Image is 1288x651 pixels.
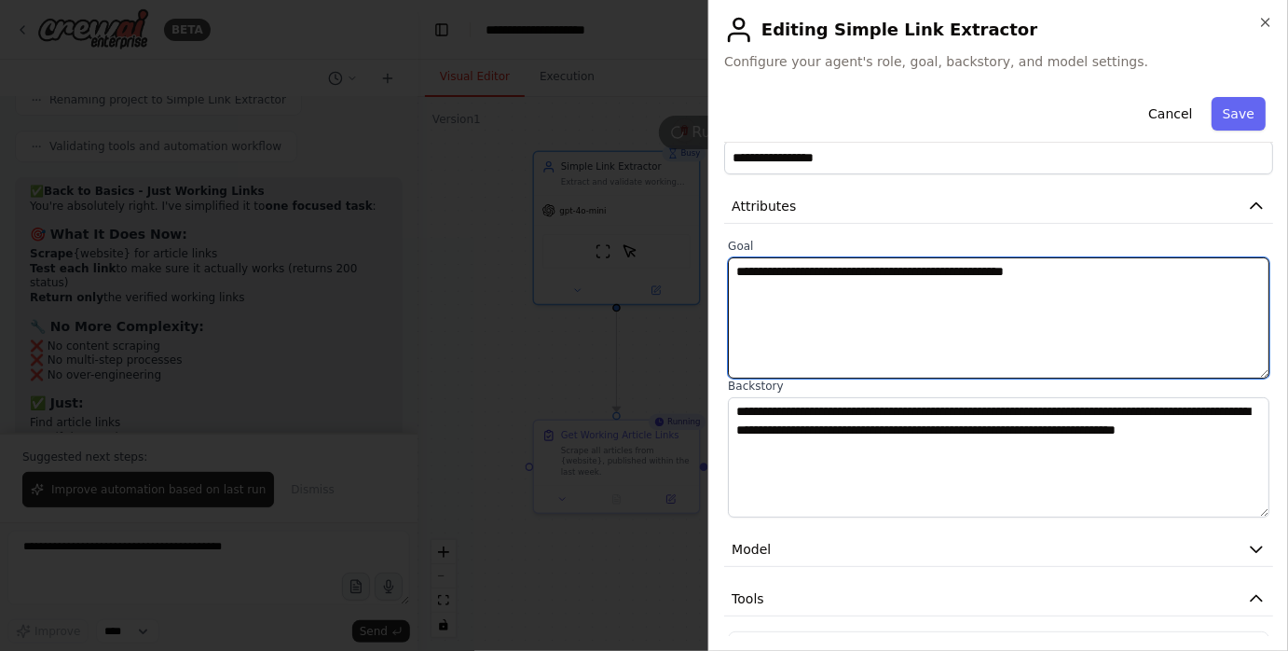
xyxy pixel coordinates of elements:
span: Attributes [732,197,796,215]
label: Backstory [728,379,1269,394]
span: Model [732,540,771,559]
button: Save [1212,97,1266,131]
button: Model [724,533,1273,567]
button: Cancel [1137,97,1203,131]
button: Tools [724,582,1273,616]
span: Configure your agent's role, goal, backstory, and model settings. [724,52,1273,71]
button: Attributes [724,189,1273,224]
span: Tools [732,589,764,608]
label: Goal [728,239,1269,254]
h2: Editing Simple Link Extractor [724,15,1273,45]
